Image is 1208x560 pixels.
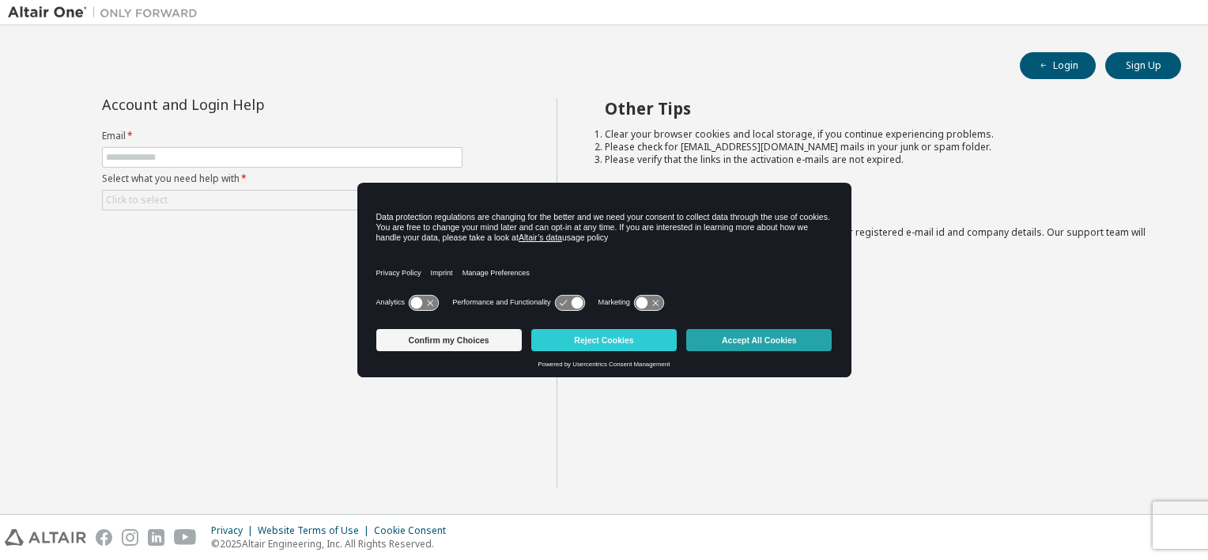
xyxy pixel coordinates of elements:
[211,524,258,537] div: Privacy
[605,98,1153,119] h2: Other Tips
[102,130,462,142] label: Email
[374,524,455,537] div: Cookie Consent
[605,128,1153,141] li: Clear your browser cookies and local storage, if you continue experiencing problems.
[174,529,197,546] img: youtube.svg
[102,172,462,185] label: Select what you need help with
[96,529,112,546] img: facebook.svg
[605,141,1153,153] li: Please check for [EMAIL_ADDRESS][DOMAIN_NAME] mails in your junk or spam folder.
[102,98,391,111] div: Account and Login Help
[1105,52,1181,79] button: Sign Up
[106,194,168,206] div: Click to select
[605,196,1153,217] h2: Not sure how to login?
[258,524,374,537] div: Website Terms of Use
[605,225,1146,252] span: with a brief description of the problem, your registered e-mail id and company details. Our suppo...
[5,529,86,546] img: altair_logo.svg
[211,537,455,551] p: © 2025 Altair Engineering, Inc. All Rights Reserved.
[8,5,206,21] img: Altair One
[605,153,1153,166] li: Please verify that the links in the activation e-mails are not expired.
[103,191,462,210] div: Click to select
[1020,52,1096,79] button: Login
[148,529,164,546] img: linkedin.svg
[122,529,138,546] img: instagram.svg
